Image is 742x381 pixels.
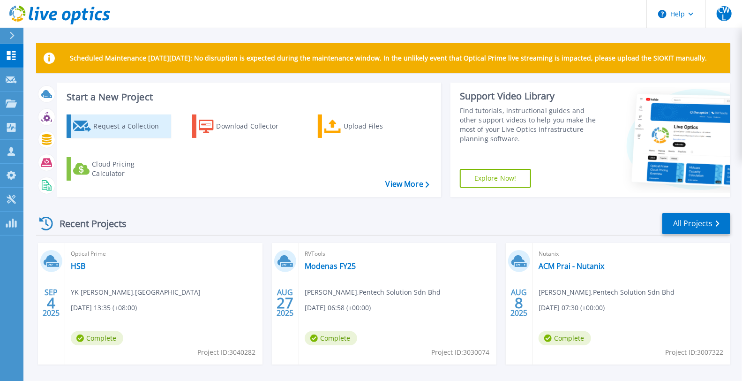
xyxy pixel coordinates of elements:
h3: Start a New Project [67,92,429,102]
div: Recent Projects [36,212,139,235]
span: Complete [71,331,123,345]
span: Project ID: 3040282 [197,347,255,358]
p: Scheduled Maintenance [DATE][DATE]: No disruption is expected during the maintenance window. In t... [70,54,707,62]
div: AUG 2025 [276,286,294,320]
span: Project ID: 3030074 [431,347,489,358]
div: Request a Collection [93,117,168,136]
span: 8 [515,299,523,307]
div: Upload Files [344,117,419,136]
span: CWL [717,6,732,21]
div: SEP 2025 [42,286,60,320]
span: [PERSON_NAME] , Pentech Solution Sdn Bhd [305,287,441,297]
span: [DATE] 13:35 (+08:00) [71,303,137,313]
div: Find tutorials, instructional guides and other support videos to help you make the most of your L... [460,106,601,144]
span: Complete [305,331,357,345]
span: Optical Prime [71,249,257,259]
a: HSB [71,261,85,271]
span: Complete [539,331,591,345]
span: Project ID: 3007322 [665,347,723,358]
a: Modenas FY25 [305,261,356,271]
a: Cloud Pricing Calculator [67,157,171,181]
a: Explore Now! [460,169,531,188]
div: Support Video Library [460,90,601,102]
a: Download Collector [192,114,297,138]
span: [DATE] 07:30 (+00:00) [539,303,605,313]
span: [PERSON_NAME] , Pentech Solution Sdn Bhd [539,287,675,297]
span: [DATE] 06:58 (+00:00) [305,303,371,313]
a: Request a Collection [67,114,171,138]
a: ACM Prai - Nutanix [539,261,604,271]
span: YK [PERSON_NAME] , [GEOGRAPHIC_DATA] [71,287,201,297]
div: AUG 2025 [510,286,528,320]
span: Nutanix [539,249,725,259]
a: View More [386,180,429,189]
div: Download Collector [217,117,292,136]
span: 27 [277,299,293,307]
div: Cloud Pricing Calculator [92,160,167,178]
a: All Projects [662,213,730,234]
a: Upload Files [318,114,422,138]
span: 4 [47,299,55,307]
span: RVTools [305,249,491,259]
